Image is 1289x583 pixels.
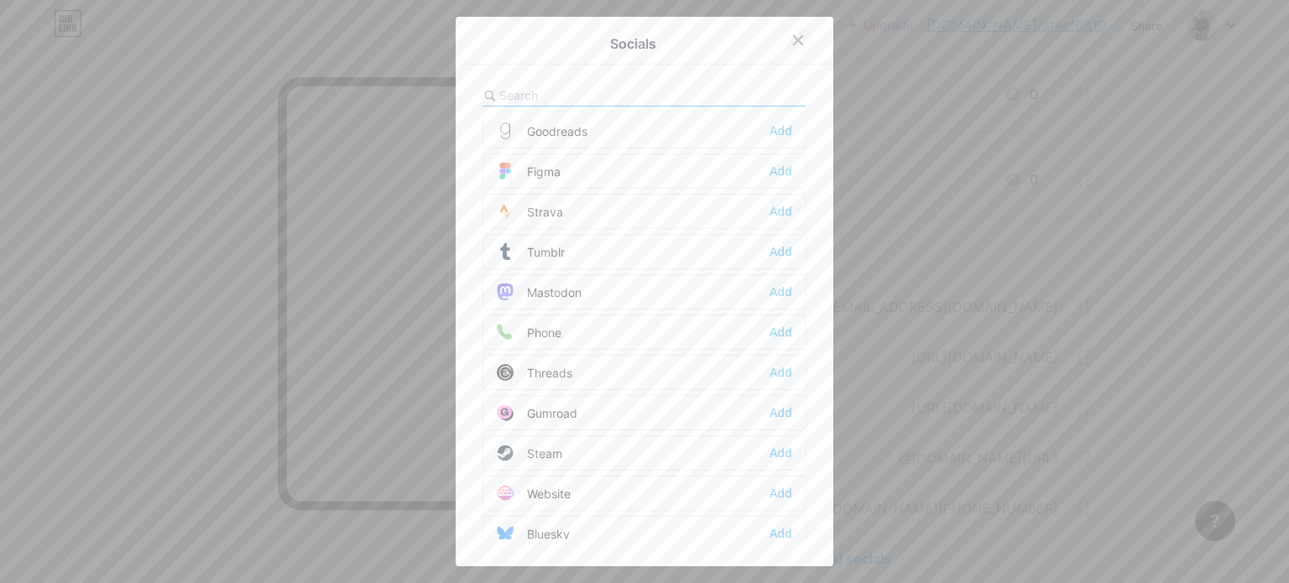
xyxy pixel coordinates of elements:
[770,324,792,341] div: Add
[770,163,792,180] div: Add
[770,284,792,300] div: Add
[770,525,792,542] div: Add
[497,324,561,341] div: Phone
[497,525,570,542] div: Bluesky
[770,243,792,260] div: Add
[770,122,792,139] div: Add
[497,203,563,220] div: Strava
[497,243,565,260] div: Tumblr
[770,364,792,381] div: Add
[770,445,792,461] div: Add
[497,122,587,139] div: Goodreads
[497,445,562,461] div: Steam
[497,404,577,421] div: Gumroad
[770,203,792,220] div: Add
[610,34,656,54] div: Socials
[497,364,572,381] div: Threads
[497,163,561,180] div: Figma
[499,86,685,104] input: Search
[497,284,582,300] div: Mastodon
[770,404,792,421] div: Add
[770,485,792,502] div: Add
[497,485,571,502] div: Website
